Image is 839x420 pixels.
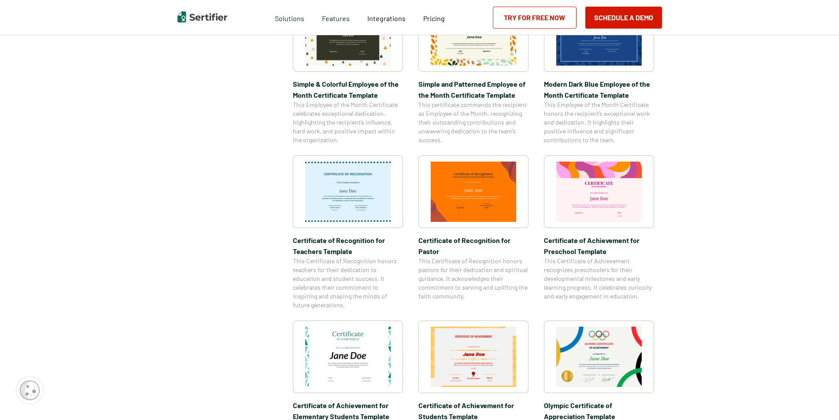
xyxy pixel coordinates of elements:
a: Certificate of Recognition for Teachers TemplateCertificate of Recognition for Teachers TemplateT... [293,155,403,309]
img: Modern Dark Blue Employee of the Month Certificate Template [556,5,642,66]
span: Certificate of Recognition for Pastor [418,235,529,257]
img: Certificate of Recognition for Pastor [431,162,516,222]
img: Sertifier | Digital Credentialing Platform [177,11,227,22]
span: Simple and Patterned Employee of the Month Certificate Template [418,78,529,100]
span: This Certificate of Achievement recognizes preschoolers for their developmental milestones and ea... [544,257,654,301]
span: Certificate of Achievement for Preschool Template [544,235,654,257]
a: Certificate of Recognition for PastorCertificate of Recognition for PastorThis Certificate of Rec... [418,155,529,309]
a: Certificate of Achievement for Preschool TemplateCertificate of Achievement for Preschool Templat... [544,155,654,309]
a: Try for Free Now [493,7,577,29]
img: Olympic Certificate of Appreciation​ Template [556,327,642,387]
span: This certificate commends the recipient as Employee of the Month, recognizing their outstanding c... [418,100,529,144]
img: Simple and Patterned Employee of the Month Certificate Template [431,5,516,66]
span: This Employee of the Month Certificate celebrates exceptional dedication, highlighting the recipi... [293,100,403,144]
a: Pricing [423,12,445,23]
span: This Employee of the Month Certificate honors the recipient’s exceptional work and dedication. It... [544,100,654,144]
img: Cookie Popup Icon [20,380,40,400]
span: Solutions [275,12,304,23]
img: Certificate of Achievement for Preschool Template [556,162,642,222]
span: Pricing [423,14,445,22]
iframe: Chat Widget [795,378,839,420]
span: This Certificate of Recognition honors pastors for their dedication and spiritual guidance. It ac... [418,257,529,301]
span: Simple & Colorful Employee of the Month Certificate Template [293,78,403,100]
span: Features [322,12,350,23]
img: Certificate of Recognition for Teachers Template [305,162,391,222]
img: Simple & Colorful Employee of the Month Certificate Template [305,5,391,66]
span: Integrations [367,14,406,22]
img: Certificate of Achievement for Students Template [431,327,516,387]
span: This Certificate of Recognition honors teachers for their dedication to education and student suc... [293,257,403,309]
button: Schedule a Demo [585,7,662,29]
span: Certificate of Recognition for Teachers Template [293,235,403,257]
span: Modern Dark Blue Employee of the Month Certificate Template [544,78,654,100]
img: Certificate of Achievement for Elementary Students Template [305,327,391,387]
a: Integrations [367,12,406,23]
